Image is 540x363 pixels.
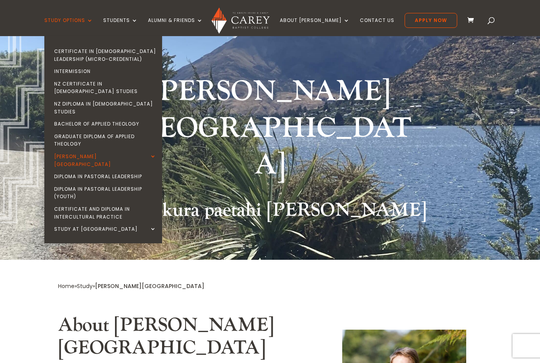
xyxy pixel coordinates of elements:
a: Alumni & Friends [148,18,203,36]
a: Diploma in Pastoral Leadership (Youth) [46,183,164,203]
a: Bachelor of Applied Theology [46,118,164,130]
a: Diploma in Pastoral Leadership [46,170,164,183]
h1: [PERSON_NAME][GEOGRAPHIC_DATA] [123,73,417,188]
img: Carey Baptist College [212,7,269,34]
h2: Ko te kura paetahi [PERSON_NAME] [58,199,482,226]
a: Certificate and Diploma in Intercultural Practice [46,203,164,223]
a: About [PERSON_NAME] [280,18,350,36]
h2: About [PERSON_NAME][GEOGRAPHIC_DATA] [58,314,303,363]
a: Study [77,282,93,290]
a: NZ Certificate in [DEMOGRAPHIC_DATA] Studies [46,78,164,98]
a: NZ Diploma in [DEMOGRAPHIC_DATA] Studies [46,98,164,118]
a: Contact Us [360,18,394,36]
span: » » [58,282,204,290]
a: Certificate in [DEMOGRAPHIC_DATA] Leadership (Micro-credential) [46,45,164,65]
a: Graduate Diploma of Applied Theology [46,130,164,150]
a: Apply Now [405,13,457,28]
a: Intermission [46,65,164,78]
a: Students [103,18,138,36]
a: Home [58,282,75,290]
a: Study at [GEOGRAPHIC_DATA] [46,223,164,235]
span: [PERSON_NAME][GEOGRAPHIC_DATA] [95,282,204,290]
a: [PERSON_NAME][GEOGRAPHIC_DATA] [46,150,164,170]
a: Study Options [44,18,93,36]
